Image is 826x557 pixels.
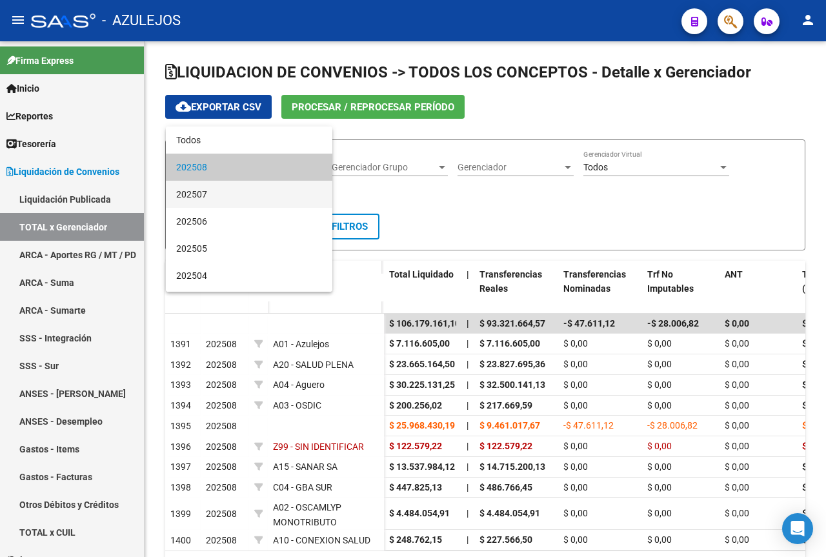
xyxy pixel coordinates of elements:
[176,235,322,262] span: 202505
[176,154,322,181] span: 202508
[176,181,322,208] span: 202507
[782,513,813,544] div: Open Intercom Messenger
[176,127,322,154] span: Todos
[176,208,322,235] span: 202506
[176,289,322,316] span: 202503
[176,262,322,289] span: 202504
